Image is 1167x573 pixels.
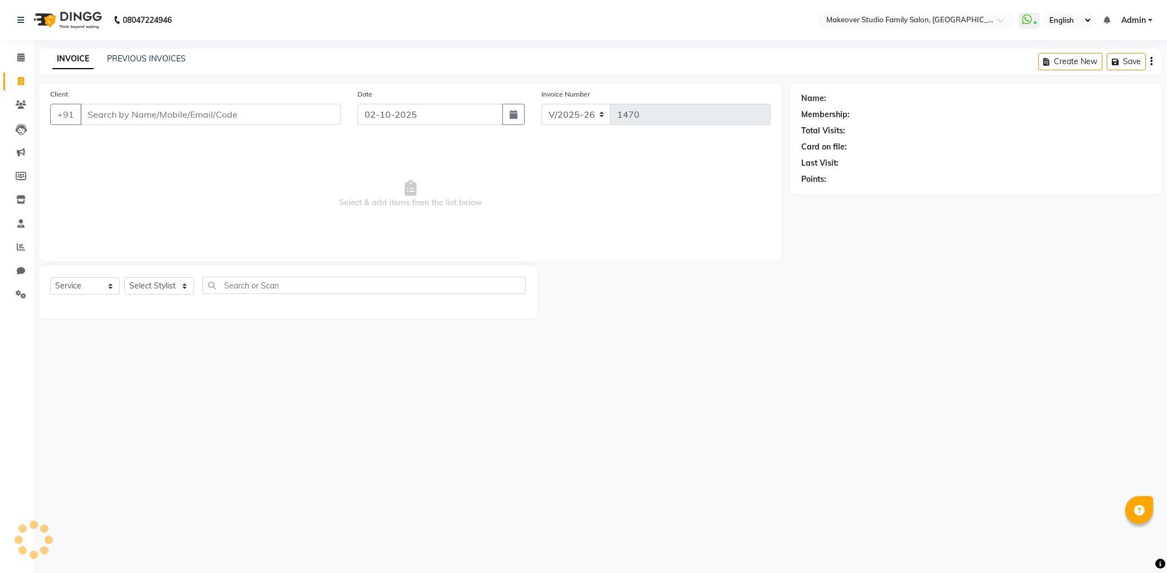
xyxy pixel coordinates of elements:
div: Card on file: [801,141,847,153]
label: Client [50,89,68,99]
button: +91 [50,104,81,125]
div: Membership: [801,109,850,121]
a: INVOICE [52,49,94,69]
input: Search by Name/Mobile/Email/Code [80,104,341,125]
img: logo [28,4,105,36]
div: Last Visit: [801,157,839,169]
label: Date [357,89,372,99]
a: PREVIOUS INVOICES [107,54,186,64]
button: Create New [1038,53,1102,70]
input: Search or Scan [202,277,526,294]
button: Save [1107,53,1146,70]
span: Select & add items from the list below [50,138,771,250]
span: Admin [1121,15,1146,26]
b: 08047224946 [123,4,172,36]
div: Name: [801,93,826,104]
div: Points: [801,174,826,185]
div: Total Visits: [801,125,845,137]
label: Invoice Number [541,89,590,99]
